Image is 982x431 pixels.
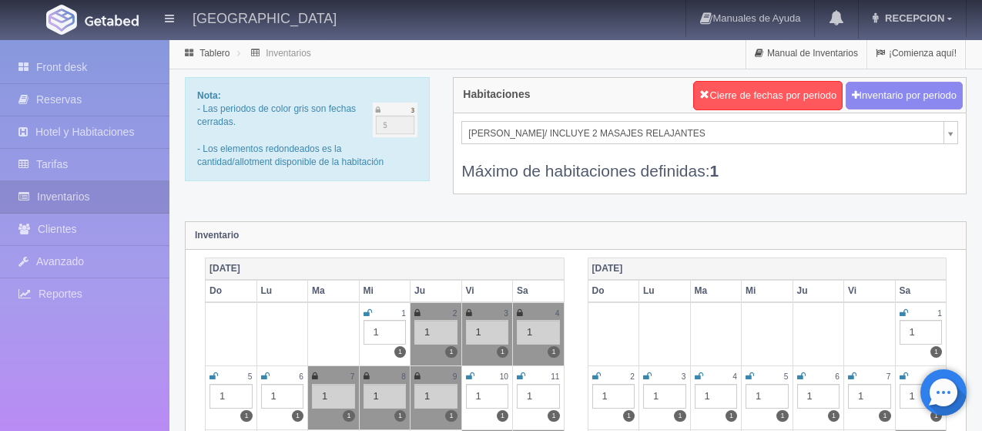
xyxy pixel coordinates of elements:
[828,410,840,422] label: 1
[695,384,738,409] div: 1
[746,39,866,69] a: Manual de Inventarios
[197,90,221,101] b: Nota:
[643,384,686,409] div: 1
[930,346,942,358] label: 1
[209,384,253,409] div: 1
[513,280,565,302] th: Sa
[497,410,508,422] label: 1
[445,346,457,358] label: 1
[461,121,958,144] a: [PERSON_NAME]/ INCLUYE 2 MASAJES RELAJANTES
[414,384,457,409] div: 1
[588,280,639,302] th: Do
[555,309,560,318] small: 4
[504,309,508,318] small: 3
[588,258,947,280] th: [DATE]
[445,410,457,422] label: 1
[835,372,840,381] small: 6
[364,384,407,409] div: 1
[359,280,411,302] th: Mi
[867,39,965,69] a: ¡Comienza aquí!
[394,410,406,422] label: 1
[414,320,457,345] div: 1
[261,384,304,409] div: 1
[742,280,793,302] th: Mi
[879,410,890,422] label: 1
[401,309,406,318] small: 1
[466,384,509,409] div: 1
[844,280,896,302] th: Vi
[517,384,560,409] div: 1
[797,384,840,409] div: 1
[85,15,139,26] img: Getabed
[548,410,559,422] label: 1
[746,384,789,409] div: 1
[299,372,303,381] small: 6
[256,280,308,302] th: Lu
[930,410,942,422] label: 1
[776,410,788,422] label: 1
[497,346,508,358] label: 1
[394,346,406,358] label: 1
[846,82,963,110] button: Inventario por periodo
[784,372,789,381] small: 5
[551,372,559,381] small: 11
[292,410,303,422] label: 1
[312,384,355,409] div: 1
[463,89,530,100] h4: Habitaciones
[350,372,355,381] small: 7
[411,280,462,302] th: Ju
[900,320,943,345] div: 1
[46,5,77,35] img: Getabed
[308,280,360,302] th: Ma
[726,410,737,422] label: 1
[466,320,509,345] div: 1
[206,280,257,302] th: Do
[206,258,565,280] th: [DATE]
[185,77,430,181] div: - Las periodos de color gris son fechas cerradas. - Los elementos redondeados es la cantidad/allo...
[937,309,942,318] small: 1
[693,81,843,110] button: Cierre de fechas por periodo
[793,280,844,302] th: Ju
[682,372,686,381] small: 3
[266,48,311,59] a: Inventarios
[343,410,354,422] label: 1
[453,372,457,381] small: 9
[199,48,230,59] a: Tablero
[468,122,937,145] span: [PERSON_NAME]/ INCLUYE 2 MASAJES RELAJANTES
[401,372,406,381] small: 8
[886,372,891,381] small: 7
[195,230,239,241] strong: Inventario
[639,280,691,302] th: Lu
[630,372,635,381] small: 2
[732,372,737,381] small: 4
[364,320,407,345] div: 1
[690,280,742,302] th: Ma
[248,372,253,381] small: 5
[461,144,958,182] div: Máximo de habitaciones definidas:
[461,280,513,302] th: Vi
[500,372,508,381] small: 10
[453,309,457,318] small: 2
[710,162,719,180] b: 1
[373,103,418,137] img: cutoff.png
[193,8,337,27] h4: [GEOGRAPHIC_DATA]
[623,410,635,422] label: 1
[881,12,944,24] span: RECEPCION
[674,410,685,422] label: 1
[848,384,891,409] div: 1
[900,384,943,409] div: 1
[548,346,559,358] label: 1
[592,384,635,409] div: 1
[895,280,947,302] th: Sa
[240,410,252,422] label: 1
[517,320,560,345] div: 1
